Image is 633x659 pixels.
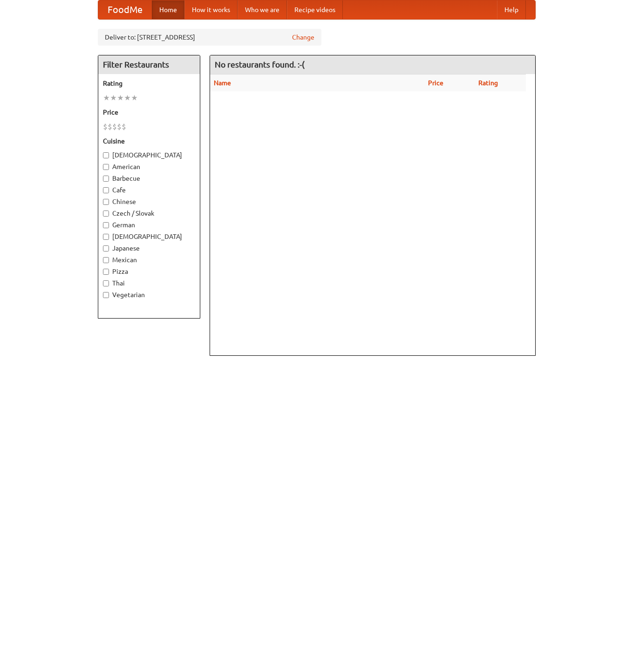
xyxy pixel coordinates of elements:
[103,93,110,103] li: ★
[497,0,526,19] a: Help
[103,136,195,146] h5: Cuisine
[287,0,343,19] a: Recipe videos
[98,55,200,74] h4: Filter Restaurants
[103,245,109,251] input: Japanese
[103,267,195,276] label: Pizza
[103,199,109,205] input: Chinese
[292,33,314,42] a: Change
[103,176,109,182] input: Barbecue
[112,122,117,132] li: $
[428,79,443,87] a: Price
[103,164,109,170] input: American
[103,280,109,286] input: Thai
[214,79,231,87] a: Name
[103,222,109,228] input: German
[131,93,138,103] li: ★
[98,0,152,19] a: FoodMe
[103,150,195,160] label: [DEMOGRAPHIC_DATA]
[103,162,195,171] label: American
[103,122,108,132] li: $
[103,152,109,158] input: [DEMOGRAPHIC_DATA]
[184,0,238,19] a: How it works
[103,234,109,240] input: [DEMOGRAPHIC_DATA]
[103,269,109,275] input: Pizza
[103,244,195,253] label: Japanese
[103,292,109,298] input: Vegetarian
[103,174,195,183] label: Barbecue
[103,279,195,288] label: Thai
[108,122,112,132] li: $
[103,79,195,88] h5: Rating
[103,290,195,299] label: Vegetarian
[117,122,122,132] li: $
[103,232,195,241] label: [DEMOGRAPHIC_DATA]
[117,93,124,103] li: ★
[103,257,109,263] input: Mexican
[103,209,195,218] label: Czech / Slovak
[103,108,195,117] h5: Price
[152,0,184,19] a: Home
[103,187,109,193] input: Cafe
[103,220,195,230] label: German
[215,60,305,69] ng-pluralize: No restaurants found. :-(
[103,197,195,206] label: Chinese
[478,79,498,87] a: Rating
[103,211,109,217] input: Czech / Slovak
[124,93,131,103] li: ★
[238,0,287,19] a: Who we are
[98,29,321,46] div: Deliver to: [STREET_ADDRESS]
[103,255,195,265] label: Mexican
[110,93,117,103] li: ★
[122,122,126,132] li: $
[103,185,195,195] label: Cafe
